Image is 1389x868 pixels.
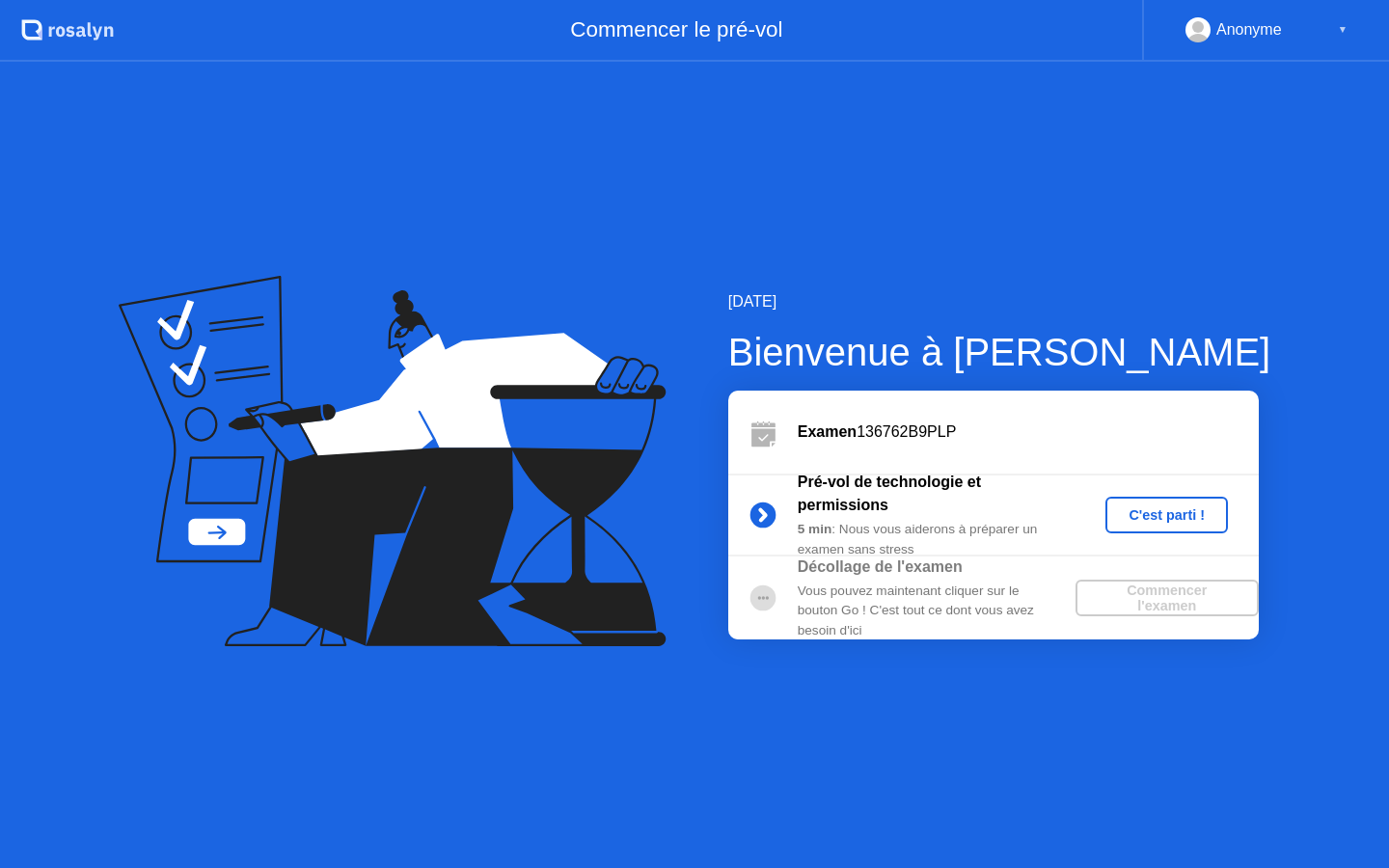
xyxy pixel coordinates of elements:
[798,474,981,513] b: Pré-vol de technologie et permissions
[1083,583,1251,613] div: Commencer l'examen
[798,520,1076,559] div: : Nous vous aiderons à préparer un examen sans stress
[1338,17,1348,42] div: ▼
[798,420,1259,444] div: 136762B9PLP
[1076,580,1259,616] button: Commencer l'examen
[728,323,1270,381] div: Bienvenue à [PERSON_NAME]
[798,522,832,536] b: 5 min
[728,290,1270,313] div: [DATE]
[798,582,1076,640] div: Vous pouvez maintenant cliquer sur le bouton Go ! C'est tout ce dont vous avez besoin d'ici
[798,558,963,575] b: Décollage de l'examen
[1113,507,1220,523] div: C'est parti !
[1216,17,1282,42] div: Anonyme
[1105,497,1228,533] button: C'est parti !
[798,423,857,440] b: Examen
